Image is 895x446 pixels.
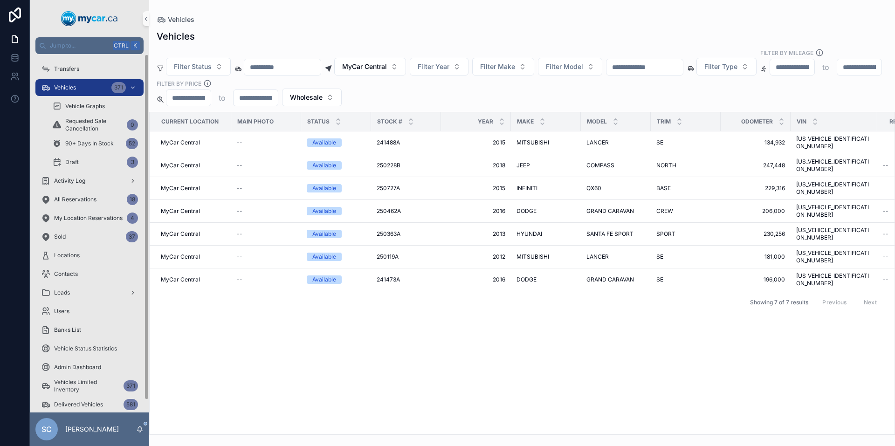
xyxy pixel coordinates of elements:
[35,377,144,394] a: Vehicles Limited Inventory371
[237,253,242,261] span: --
[586,139,609,146] span: LANCER
[237,230,296,238] a: --
[41,424,52,435] span: SC
[656,276,715,283] a: SE
[586,162,614,169] span: COMPASS
[656,139,715,146] a: SE
[237,162,242,169] span: --
[35,172,144,189] a: Activity Log
[377,185,435,192] a: 250727A
[54,84,76,91] span: Vehicles
[656,162,715,169] a: NORTH
[47,98,144,115] a: Vehicle Graphs
[35,79,144,96] a: Vehicles371
[54,308,69,315] span: Users
[237,139,242,146] span: --
[796,249,872,264] span: [US_VEHICLE_IDENTIFICATION_NUMBER]
[750,299,808,306] span: Showing 7 of 7 results
[586,207,645,215] a: GRAND CARAVAN
[377,207,401,215] span: 250462A
[35,303,144,320] a: Users
[174,62,212,71] span: Filter Status
[726,139,785,146] span: 134,932
[796,158,872,173] a: [US_VEHICLE_IDENTIFICATION_NUMBER]
[377,139,435,146] a: 241488A
[312,138,336,147] div: Available
[161,207,226,215] a: MyCar Central
[377,276,400,283] span: 241473A
[480,62,515,71] span: Filter Make
[307,253,365,261] a: Available
[586,230,633,238] span: SANTA FE SPORT
[312,161,336,170] div: Available
[516,162,530,169] span: JEEP
[35,359,144,376] a: Admin Dashboard
[447,139,505,146] a: 2015
[656,162,676,169] span: NORTH
[161,139,226,146] a: MyCar Central
[307,230,365,238] a: Available
[54,326,81,334] span: Banks List
[126,231,138,242] div: 37
[126,138,138,149] div: 52
[124,380,138,391] div: 371
[822,62,829,73] p: to
[307,275,365,284] a: Available
[35,396,144,413] a: Delivered Vehicles581
[796,135,872,150] a: [US_VEHICLE_IDENTIFICATION_NUMBER]
[586,185,645,192] a: QX60
[161,162,226,169] a: MyCar Central
[516,276,575,283] a: DODGE
[656,253,663,261] span: SE
[656,185,715,192] a: BASE
[726,185,785,192] a: 229,316
[65,117,123,132] span: Requested Sale Cancellation
[586,207,634,215] span: GRAND CARAVAN
[656,276,663,283] span: SE
[741,118,773,125] span: Odometer
[111,82,126,93] div: 371
[586,253,645,261] a: LANCER
[237,139,296,146] a: --
[237,207,242,215] span: --
[219,92,226,103] p: to
[312,207,336,215] div: Available
[312,253,336,261] div: Available
[65,103,105,110] span: Vehicle Graphs
[237,276,296,283] a: --
[237,276,242,283] span: --
[586,253,609,261] span: LANCER
[237,162,296,169] a: --
[796,226,872,241] span: [US_VEHICLE_IDENTIFICATION_NUMBER]
[47,135,144,152] a: 90+ Days In Stock52
[516,230,542,238] span: HYUNDAI
[237,118,274,125] span: Main Photo
[54,289,70,296] span: Leads
[127,194,138,205] div: 18
[517,118,534,125] span: Make
[54,252,80,259] span: Locations
[883,230,888,238] span: --
[124,399,138,410] div: 581
[54,345,117,352] span: Vehicle Status Statistics
[516,207,537,215] span: DODGE
[726,162,785,169] a: 247,448
[334,58,406,75] button: Select Button
[586,139,645,146] a: LANCER
[237,230,242,238] span: --
[161,253,200,261] span: MyCar Central
[113,41,130,50] span: Ctrl
[516,139,549,146] span: MITSUBISHI
[656,253,715,261] a: SE
[54,65,79,73] span: Transfers
[35,247,144,264] a: Locations
[656,207,715,215] a: CREW
[377,185,400,192] span: 250727A
[237,253,296,261] a: --
[54,378,120,393] span: Vehicles Limited Inventory
[586,162,645,169] a: COMPASS
[168,15,194,24] span: Vehicles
